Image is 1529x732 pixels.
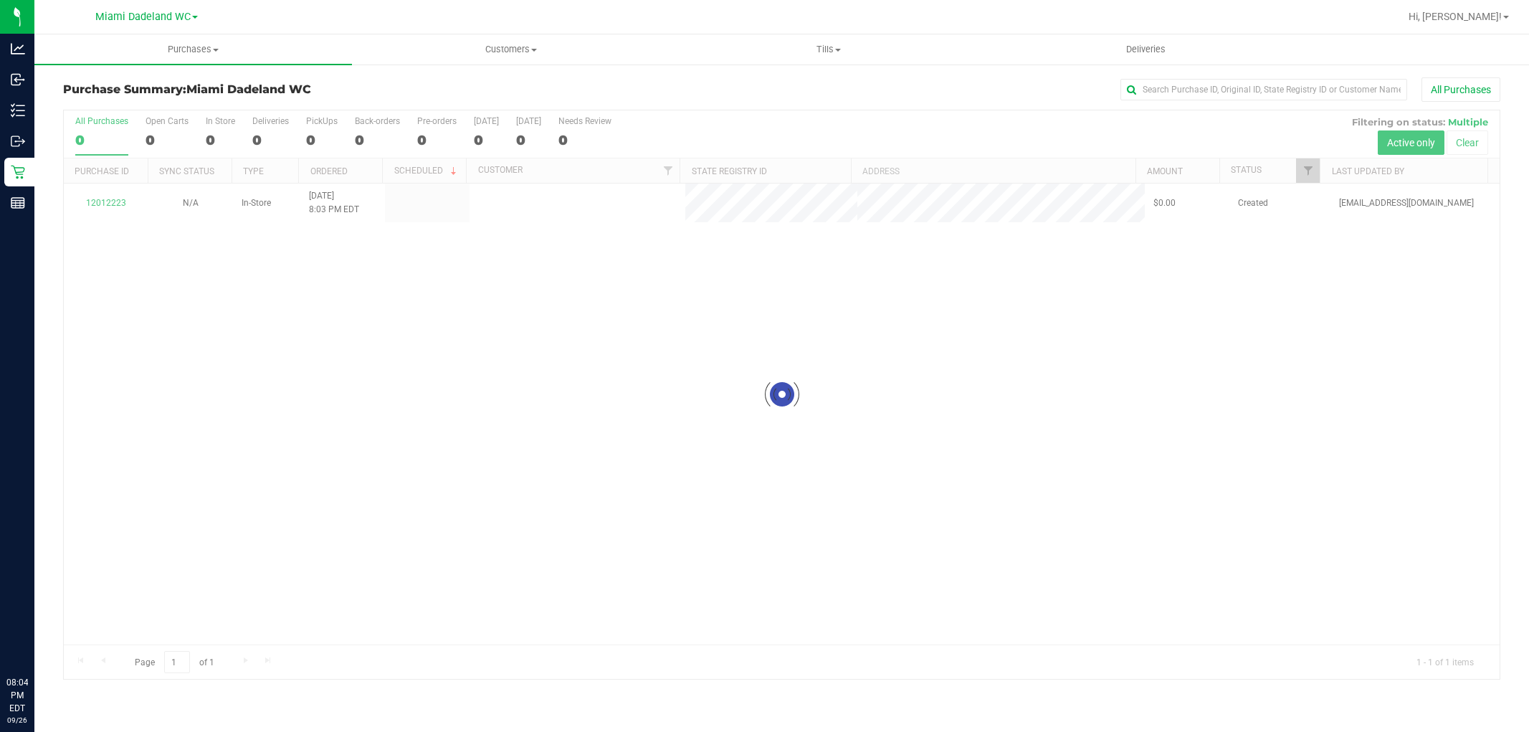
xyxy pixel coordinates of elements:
[14,617,57,660] iframe: Resource center
[95,11,191,23] span: Miami Dadeland WC
[186,82,311,96] span: Miami Dadeland WC
[11,165,25,179] inline-svg: Retail
[670,34,987,65] a: Tills
[1409,11,1502,22] span: Hi, [PERSON_NAME]!
[11,103,25,118] inline-svg: Inventory
[6,715,28,726] p: 09/26
[1421,77,1500,102] button: All Purchases
[11,196,25,210] inline-svg: Reports
[63,83,542,96] h3: Purchase Summary:
[11,42,25,56] inline-svg: Analytics
[11,72,25,87] inline-svg: Inbound
[6,676,28,715] p: 08:04 PM EDT
[1107,43,1185,56] span: Deliveries
[34,34,352,65] a: Purchases
[42,615,59,632] iframe: Resource center unread badge
[11,134,25,148] inline-svg: Outbound
[670,43,986,56] span: Tills
[1120,79,1407,100] input: Search Purchase ID, Original ID, State Registry ID or Customer Name...
[353,43,669,56] span: Customers
[352,34,670,65] a: Customers
[34,43,352,56] span: Purchases
[987,34,1305,65] a: Deliveries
